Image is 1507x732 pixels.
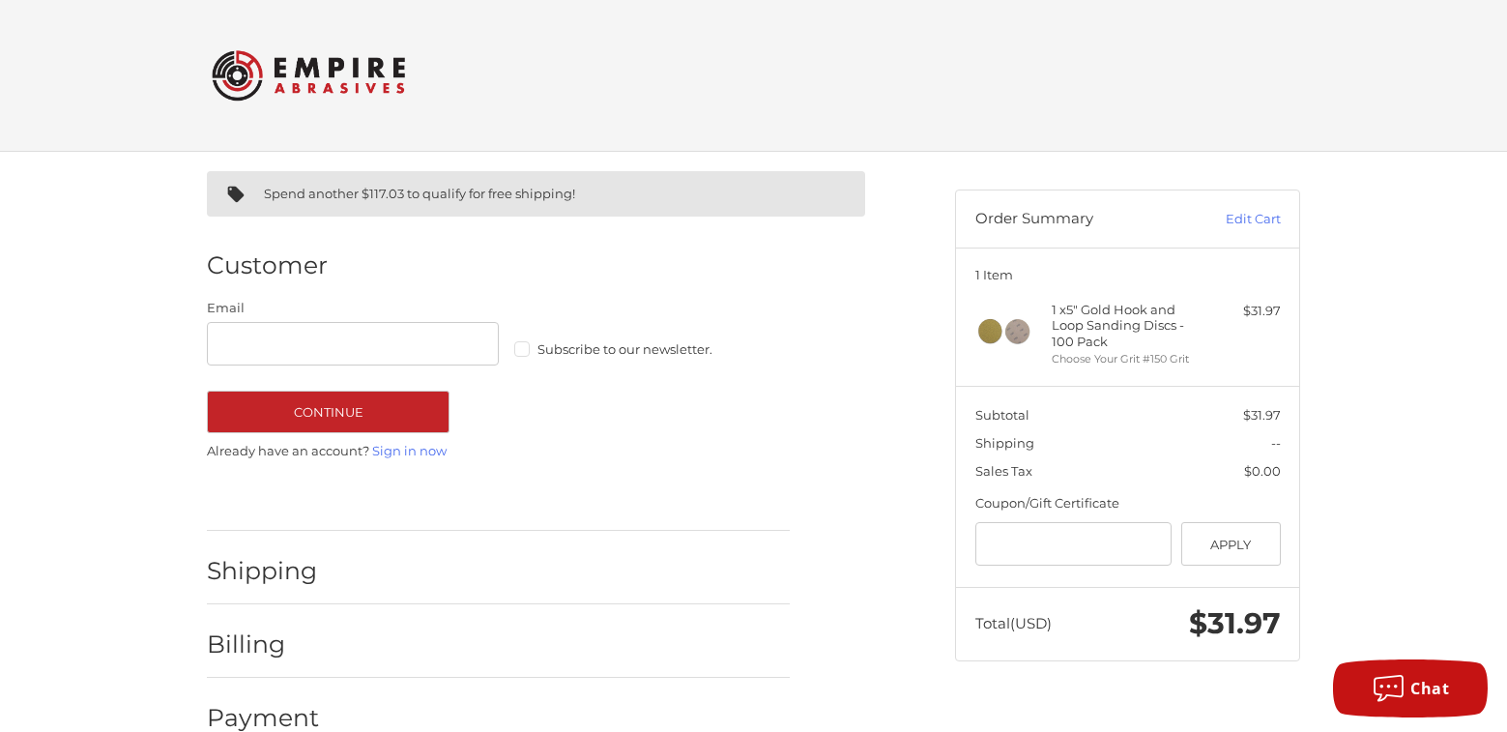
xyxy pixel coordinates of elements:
h3: Order Summary [975,210,1183,229]
li: Choose Your Grit #150 Grit [1052,351,1200,367]
h3: 1 Item [975,267,1281,282]
img: Empire Abrasives [212,38,405,113]
input: Gift Certificate or Coupon Code [975,522,1173,566]
span: Chat [1410,678,1449,699]
span: Subscribe to our newsletter. [537,341,712,357]
span: Shipping [975,435,1034,451]
h2: Customer [207,250,328,280]
h2: Billing [207,630,320,659]
button: Chat [1333,659,1488,717]
button: Continue [207,391,449,433]
span: -- [1271,435,1281,451]
iframe: PayPal-paylater [374,477,529,512]
span: Subtotal [975,407,1029,423]
div: Coupon/Gift Certificate [975,494,1281,513]
span: Sales Tax [975,463,1032,479]
span: $0.00 [1244,463,1281,479]
h4: 1 x 5" Gold Hook and Loop Sanding Discs - 100 Pack [1052,302,1200,349]
span: $31.97 [1189,605,1281,641]
button: Apply [1181,522,1281,566]
a: Sign in now [372,443,447,458]
p: Already have an account? [207,442,790,461]
div: $31.97 [1204,302,1281,321]
span: Spend another $117.03 to qualify for free shipping! [264,186,575,201]
h2: Shipping [207,556,320,586]
label: Email [207,299,499,318]
span: $31.97 [1243,407,1281,423]
a: Edit Cart [1183,210,1281,229]
span: Total (USD) [975,614,1052,632]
